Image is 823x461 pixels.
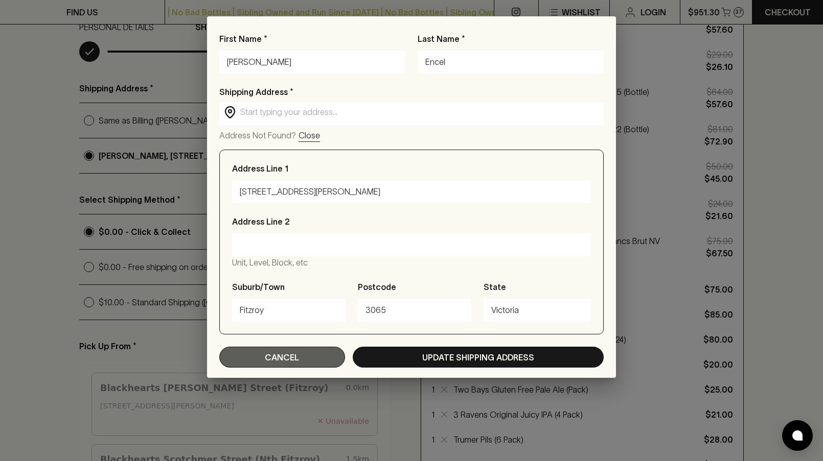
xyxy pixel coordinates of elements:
[232,258,308,267] span: Unit, Level, Block, etc
[484,281,506,293] p: State
[219,33,405,45] p: First Name *
[240,106,599,118] input: Start typing your address...
[219,347,345,368] button: Cancel
[418,33,604,45] p: Last Name *
[299,129,320,141] p: Close
[232,162,288,175] p: Address Line 1
[232,281,285,293] p: Suburb/Town
[422,351,534,363] p: Update Shipping Address
[219,129,296,142] p: Address Not Found?
[219,86,604,98] p: Shipping Address *
[792,430,803,441] img: bubble-icon
[265,351,299,363] p: Cancel
[358,281,396,293] p: Postcode
[232,215,290,228] p: Address Line 2
[353,347,604,368] button: Update Shipping Address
